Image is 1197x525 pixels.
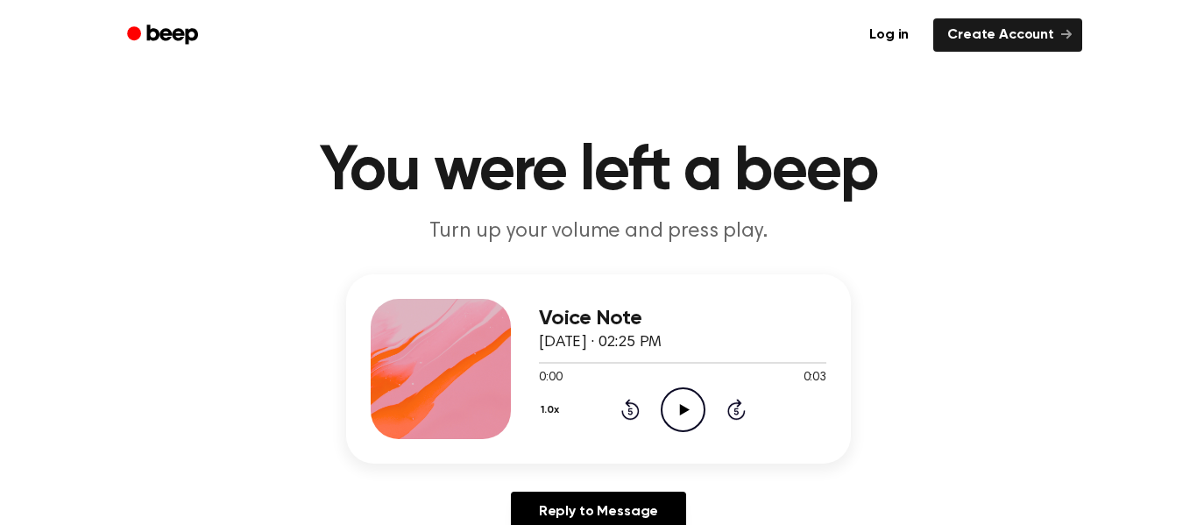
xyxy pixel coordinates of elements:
a: Log in [855,18,923,52]
a: Beep [115,18,214,53]
h3: Voice Note [539,307,826,330]
span: [DATE] · 02:25 PM [539,335,662,351]
span: 0:00 [539,369,562,387]
h1: You were left a beep [150,140,1047,203]
a: Create Account [933,18,1082,52]
button: 1.0x [539,395,566,425]
p: Turn up your volume and press play. [262,217,935,246]
span: 0:03 [804,369,826,387]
